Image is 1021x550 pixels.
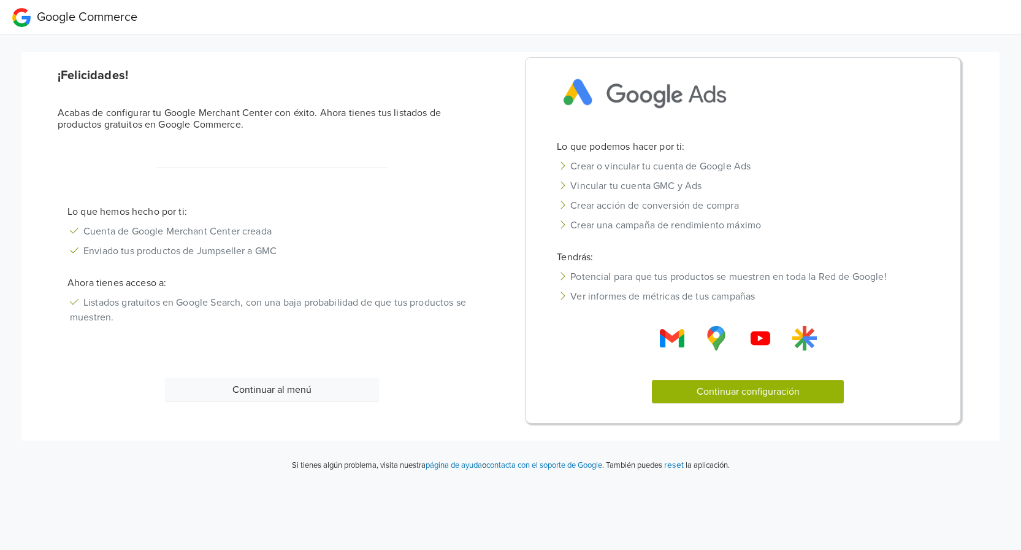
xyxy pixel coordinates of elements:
[37,10,137,25] span: Google Commerce
[547,267,949,287] li: Potencial para que tus productos se muestren en toda la Red de Google!
[58,204,486,219] p: Lo que hemos hecho por ti:
[165,378,380,401] button: Continuar al menú
[58,68,486,83] h5: ¡Felicidades!
[547,157,949,176] li: Crear o vincular tu cuenta de Google Ads
[486,460,602,470] a: contacta con el soporte de Google
[58,222,486,241] li: Cuenta de Google Merchant Center creada
[547,287,949,306] li: Ver informes de métricas de tus campañas
[292,460,604,472] p: Si tienes algún problema, visita nuestra o .
[660,326,684,351] img: Gmail Logo
[792,326,817,351] img: Gmail Logo
[652,380,843,403] button: Continuar configuración
[547,250,949,265] p: Tendrás:
[58,276,486,290] p: Ahora tienes acceso a:
[426,460,482,470] a: página de ayuda
[704,326,728,351] img: Gmail Logo
[58,241,486,261] li: Enviado tus productos de Jumpseller a GMC
[547,63,743,125] img: Google Ads Logo
[664,458,684,472] button: reset
[547,176,949,196] li: Vincular tu cuenta GMC y Ads
[58,107,486,131] h6: Acabas de configurar tu Google Merchant Center con éxito. Ahora tienes tus listados de productos ...
[547,196,949,215] li: Crear acción de conversión de compra
[604,458,730,472] p: También puedes la aplicación.
[547,139,949,154] p: Lo que podemos hacer por ti:
[748,326,773,351] img: Gmail Logo
[547,215,949,235] li: Crear una campaña de rendimiento máximo
[58,293,486,327] li: Listados gratuitos en Google Search, con una baja probabilidad de que tus productos se muestren.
